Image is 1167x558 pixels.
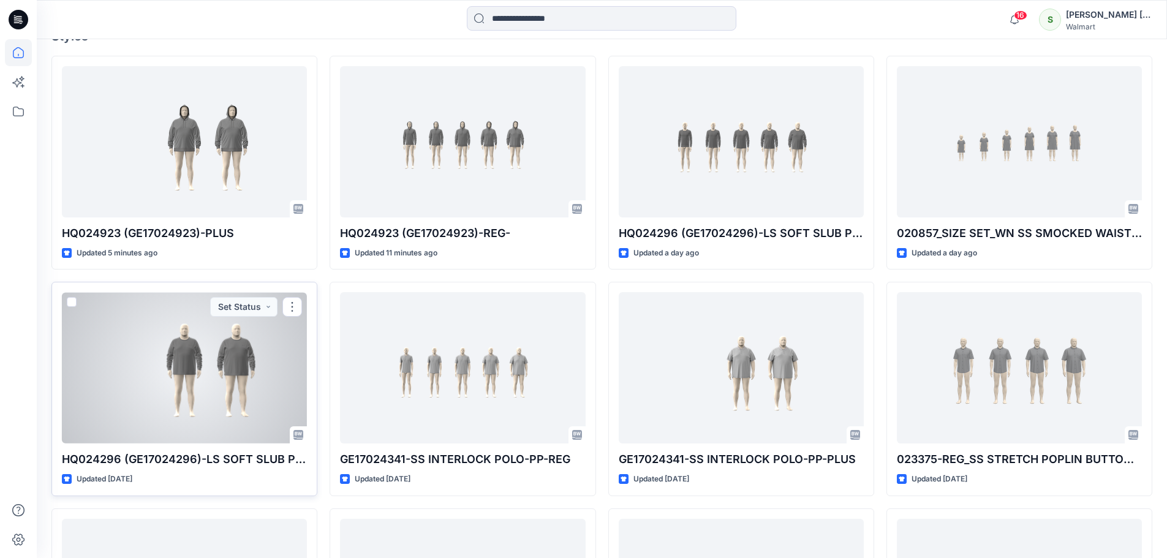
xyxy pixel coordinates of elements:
[897,451,1142,468] p: 023375-REG_SS STRETCH POPLIN BUTTON DOWN-20-08-25
[1066,7,1152,22] div: [PERSON_NAME] ​[PERSON_NAME]
[340,66,585,217] a: HQ024923 (GE17024923)-REG-
[1014,10,1027,20] span: 16
[912,247,977,260] p: Updated a day ago
[1039,9,1061,31] div: S​
[77,473,132,486] p: Updated [DATE]
[340,451,585,468] p: GE17024341-SS INTERLOCK POLO-PP-REG
[633,247,699,260] p: Updated a day ago
[355,247,437,260] p: Updated 11 minutes ago
[355,473,410,486] p: Updated [DATE]
[340,292,585,443] a: GE17024341-SS INTERLOCK POLO-PP-REG
[897,66,1142,217] a: 020857_SIZE SET_WN SS SMOCKED WAIST DR
[62,225,307,242] p: HQ024923 (GE17024923)-PLUS
[619,225,864,242] p: HQ024296 (GE17024296)-LS SOFT SLUB POCKET CREW-REG
[62,66,307,217] a: HQ024923 (GE17024923)-PLUS
[897,225,1142,242] p: 020857_SIZE SET_WN SS SMOCKED WAIST DR
[897,292,1142,443] a: 023375-REG_SS STRETCH POPLIN BUTTON DOWN-20-08-25
[619,451,864,468] p: GE17024341-SS INTERLOCK POLO-PP-PLUS
[77,247,157,260] p: Updated 5 minutes ago
[619,66,864,217] a: HQ024296 (GE17024296)-LS SOFT SLUB POCKET CREW-REG
[619,292,864,443] a: GE17024341-SS INTERLOCK POLO-PP-PLUS
[912,473,967,486] p: Updated [DATE]
[62,451,307,468] p: HQ024296 (GE17024296)-LS SOFT SLUB POCKET CREW-PLUS
[1066,22,1152,31] div: Walmart
[340,225,585,242] p: HQ024923 (GE17024923)-REG-
[633,473,689,486] p: Updated [DATE]
[62,292,307,443] a: HQ024296 (GE17024296)-LS SOFT SLUB POCKET CREW-PLUS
